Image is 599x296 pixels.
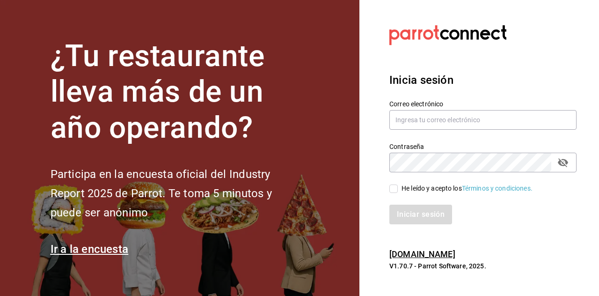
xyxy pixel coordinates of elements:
[51,243,129,256] a: Ir a la encuesta
[389,261,577,271] p: V1.70.7 - Parrot Software, 2025.
[389,72,577,89] h3: Inicia sesión
[389,100,577,107] label: Correo electrónico
[51,38,303,146] h1: ¿Tu restaurante lleva más de un año operando?
[51,165,303,222] h2: Participa en la encuesta oficial del Industry Report 2025 de Parrot. Te toma 5 minutos y puede se...
[462,185,533,192] a: Términos y condiciones.
[389,110,577,130] input: Ingresa tu correo electrónico
[402,184,533,193] div: He leído y acepto los
[389,143,577,149] label: Contraseña
[555,155,571,170] button: passwordField
[389,249,455,259] a: [DOMAIN_NAME]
